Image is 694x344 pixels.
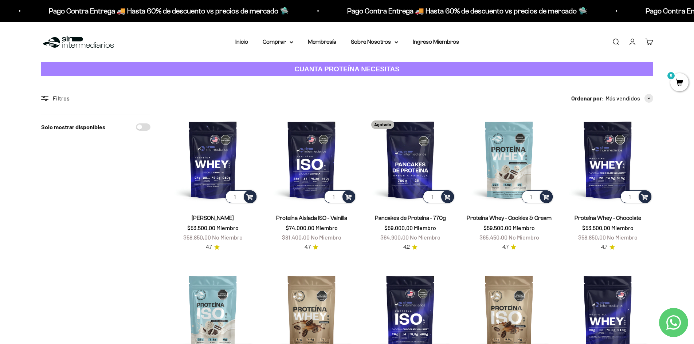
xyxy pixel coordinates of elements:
[582,224,610,231] span: $53.500,00
[192,215,234,221] a: [PERSON_NAME]
[351,37,398,47] summary: Sobre Nosotros
[263,37,293,47] summary: Comprar
[502,243,516,251] a: 4.74.7 de 5.0 estrellas
[347,5,587,17] p: Pago Contra Entrega 🚚 Hasta 60% de descuento vs precios de mercado 🛸
[206,243,212,251] span: 4.7
[513,224,535,231] span: Miembro
[509,234,539,241] span: No Miembro
[375,215,446,221] a: Pancakes de Proteína - 770g
[282,234,310,241] span: $81.400,00
[578,234,606,241] span: $58.850,00
[294,65,400,73] strong: CUANTA PROTEÍNA NECESITAS
[571,94,604,103] span: Ordenar por:
[601,243,607,251] span: 4.7
[607,234,638,241] span: No Miembro
[206,243,220,251] a: 4.74.7 de 5.0 estrellas
[308,39,336,45] a: Membresía
[216,224,239,231] span: Miembro
[286,224,314,231] span: $74.000,00
[276,215,347,221] a: Proteína Aislada ISO - Vainilla
[235,39,248,45] a: Inicio
[187,224,215,231] span: $53.500,00
[611,224,634,231] span: Miembro
[403,243,410,251] span: 4.2
[667,71,675,80] mark: 0
[49,5,289,17] p: Pago Contra Entrega 🚚 Hasta 60% de descuento vs precios de mercado 🛸
[212,234,243,241] span: No Miembro
[467,215,552,221] a: Proteína Whey - Cookies & Cream
[41,94,150,103] div: Filtros
[183,234,211,241] span: $58.850,00
[479,234,507,241] span: $65.450,00
[315,224,338,231] span: Miembro
[483,224,511,231] span: $59.500,00
[384,224,413,231] span: $59.000,00
[403,243,417,251] a: 4.24.2 de 5.0 estrellas
[311,234,341,241] span: No Miembro
[410,234,440,241] span: No Miembro
[305,243,311,251] span: 4.7
[601,243,615,251] a: 4.74.7 de 5.0 estrellas
[380,234,409,241] span: $64.900,00
[670,79,689,87] a: 0
[575,215,641,221] a: Proteína Whey - Chocolate
[605,94,653,103] button: Más vendidos
[305,243,318,251] a: 4.74.7 de 5.0 estrellas
[502,243,509,251] span: 4.7
[414,224,436,231] span: Miembro
[413,39,459,45] a: Ingreso Miembros
[41,62,653,76] a: CUANTA PROTEÍNA NECESITAS
[41,122,105,132] label: Solo mostrar disponibles
[605,94,640,103] span: Más vendidos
